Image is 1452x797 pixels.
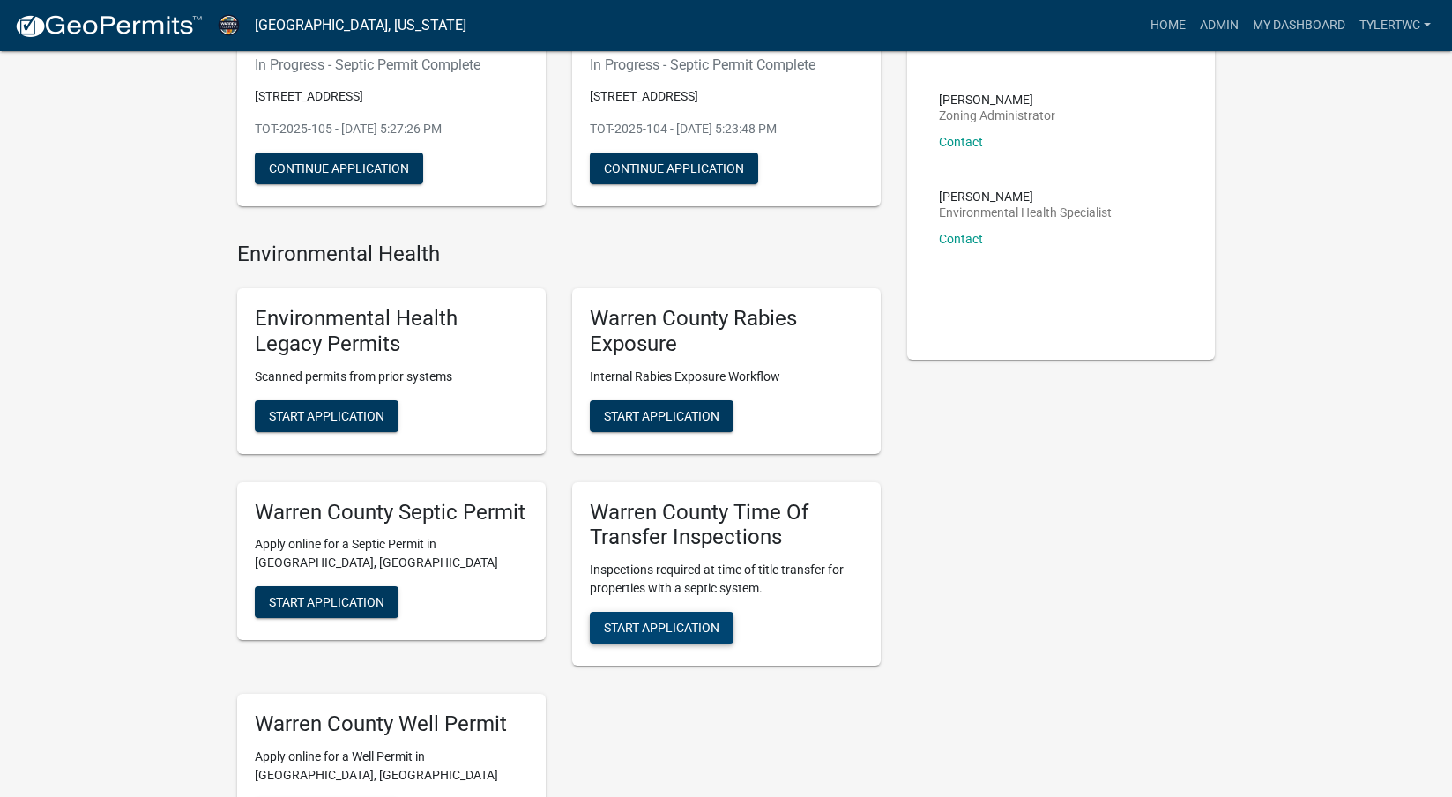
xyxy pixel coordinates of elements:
[255,11,466,41] a: [GEOGRAPHIC_DATA], [US_STATE]
[255,535,528,572] p: Apply online for a Septic Permit in [GEOGRAPHIC_DATA], [GEOGRAPHIC_DATA]
[590,561,863,598] p: Inspections required at time of title transfer for properties with a septic system.
[604,408,719,422] span: Start Application
[939,93,1055,106] p: [PERSON_NAME]
[255,87,528,106] p: [STREET_ADDRESS]
[939,190,1112,203] p: [PERSON_NAME]
[590,612,733,644] button: Start Application
[255,153,423,184] button: Continue Application
[255,748,528,785] p: Apply online for a Well Permit in [GEOGRAPHIC_DATA], [GEOGRAPHIC_DATA]
[255,56,528,73] h6: In Progress - Septic Permit Complete
[590,87,863,106] p: [STREET_ADDRESS]
[255,500,528,525] h5: Warren County Septic Permit
[1246,9,1352,42] a: My Dashboard
[255,400,398,432] button: Start Application
[269,408,384,422] span: Start Application
[217,13,241,37] img: Warren County, Iowa
[590,120,863,138] p: TOT-2025-104 - [DATE] 5:23:48 PM
[255,120,528,138] p: TOT-2025-105 - [DATE] 5:27:26 PM
[590,56,863,73] h6: In Progress - Septic Permit Complete
[590,368,863,386] p: Internal Rabies Exposure Workflow
[269,595,384,609] span: Start Application
[255,368,528,386] p: Scanned permits from prior systems
[590,400,733,432] button: Start Application
[590,500,863,551] h5: Warren County Time Of Transfer Inspections
[1352,9,1438,42] a: TylerTWC
[255,306,528,357] h5: Environmental Health Legacy Permits
[1193,9,1246,42] a: Admin
[939,109,1055,122] p: Zoning Administrator
[590,306,863,357] h5: Warren County Rabies Exposure
[237,242,881,267] h4: Environmental Health
[604,621,719,635] span: Start Application
[255,711,528,737] h5: Warren County Well Permit
[939,135,983,149] a: Contact
[590,153,758,184] button: Continue Application
[939,206,1112,219] p: Environmental Health Specialist
[939,232,983,246] a: Contact
[255,586,398,618] button: Start Application
[1143,9,1193,42] a: Home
